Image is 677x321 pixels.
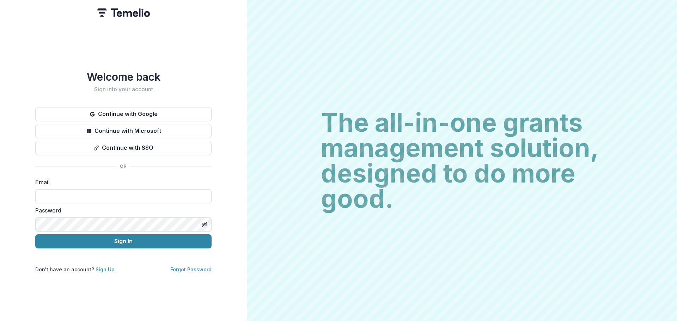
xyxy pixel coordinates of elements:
button: Toggle password visibility [199,219,210,230]
h1: Welcome back [35,70,212,83]
img: Temelio [97,8,150,17]
button: Continue with Microsoft [35,124,212,138]
h2: Sign into your account [35,86,212,93]
p: Don't have an account? [35,266,115,273]
a: Sign Up [96,266,115,272]
button: Sign In [35,234,212,248]
a: Forgot Password [170,266,212,272]
label: Password [35,206,207,215]
button: Continue with SSO [35,141,212,155]
label: Email [35,178,207,186]
button: Continue with Google [35,107,212,121]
